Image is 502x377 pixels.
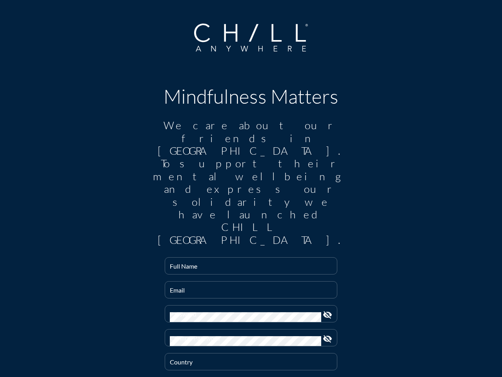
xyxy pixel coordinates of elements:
h1: Mindfulness Matters [149,84,353,108]
input: Country [170,360,332,370]
div: We care about our friends in [GEOGRAPHIC_DATA]. To support their mental wellbeing and express our... [149,119,353,246]
input: Confirm Password [170,336,321,346]
input: Email [170,288,332,298]
input: Password [170,312,321,322]
i: visibility_off [323,334,332,344]
input: Full Name [170,264,332,274]
img: Company Logo [194,24,308,51]
i: visibility_off [323,310,332,320]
